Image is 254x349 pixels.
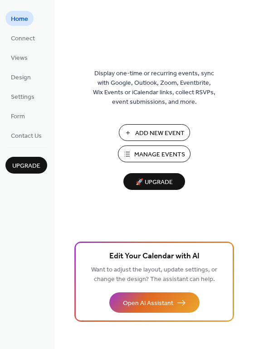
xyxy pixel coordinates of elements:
[91,264,217,286] span: Want to adjust the layout, update settings, or change the design? The assistant can help.
[123,173,185,190] button: 🚀 Upgrade
[5,69,36,84] a: Design
[11,92,34,102] span: Settings
[135,129,185,138] span: Add New Event
[129,176,180,189] span: 🚀 Upgrade
[134,150,185,160] span: Manage Events
[5,50,33,65] a: Views
[5,30,40,45] a: Connect
[11,15,28,24] span: Home
[11,131,42,141] span: Contact Us
[118,145,190,162] button: Manage Events
[93,69,215,107] span: Display one-time or recurring events, sync with Google, Outlook, Zoom, Eventbrite, Wix Events or ...
[5,157,47,174] button: Upgrade
[11,73,31,82] span: Design
[11,53,28,63] span: Views
[5,108,30,123] a: Form
[11,112,25,121] span: Form
[109,250,200,263] span: Edit Your Calendar with AI
[123,299,173,308] span: Open AI Assistant
[12,161,40,171] span: Upgrade
[5,89,40,104] a: Settings
[119,124,190,141] button: Add New Event
[109,292,200,313] button: Open AI Assistant
[11,34,35,44] span: Connect
[5,128,47,143] a: Contact Us
[5,11,34,26] a: Home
